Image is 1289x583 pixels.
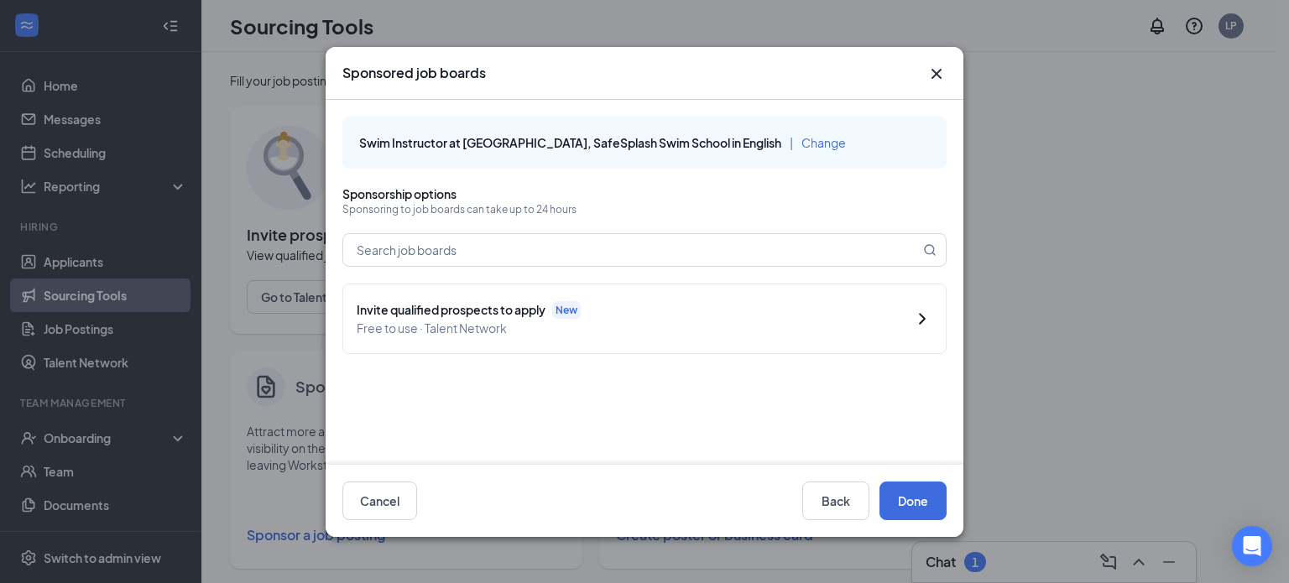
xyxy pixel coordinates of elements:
[556,302,577,316] span: New
[879,481,947,519] button: Done
[359,135,781,150] span: Swim Instructor at [GEOGRAPHIC_DATA], SafeSplash Swim School in English
[926,64,947,84] button: Close
[342,185,947,202] p: Sponsorship options
[912,309,932,329] svg: ChevronRight
[801,135,846,150] span: Change
[801,133,846,152] button: Change
[790,135,793,150] span: |
[342,481,417,519] button: Cancel
[342,64,486,82] h3: Sponsored job boards
[357,319,899,337] span: Free to use · Talent Network
[343,234,920,266] input: Search job boards
[342,202,947,216] p: Sponsoring to job boards can take up to 24 hours
[1232,526,1272,566] div: Open Intercom Messenger
[357,300,545,319] span: Invite qualified prospects to apply
[926,64,947,84] svg: Cross
[923,243,937,257] svg: MagnifyingGlass
[802,481,869,519] button: Back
